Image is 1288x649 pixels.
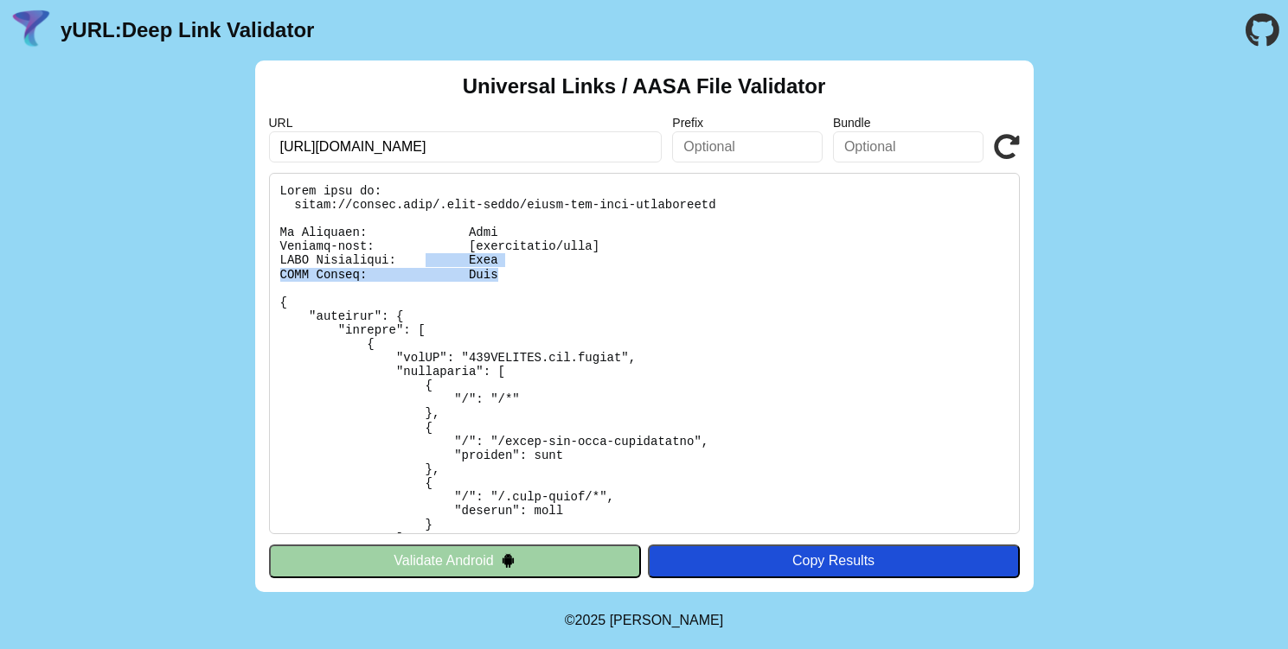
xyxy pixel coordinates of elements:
[657,553,1011,569] div: Copy Results
[672,116,823,130] label: Prefix
[833,131,984,162] input: Optional
[269,131,663,162] input: Required
[672,131,823,162] input: Optional
[575,613,606,627] span: 2025
[269,173,1020,534] pre: Lorem ipsu do: sitam://consec.adip/.elit-seddo/eiusm-tem-inci-utlaboreetd Ma Aliquaen: Admi Venia...
[269,544,641,577] button: Validate Android
[269,116,663,130] label: URL
[648,544,1020,577] button: Copy Results
[833,116,984,130] label: Bundle
[9,8,54,53] img: yURL Logo
[61,18,314,42] a: yURL:Deep Link Validator
[565,592,723,649] footer: ©
[501,553,516,568] img: droidIcon.svg
[610,613,724,627] a: Michael Ibragimchayev's Personal Site
[463,74,826,99] h2: Universal Links / AASA File Validator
